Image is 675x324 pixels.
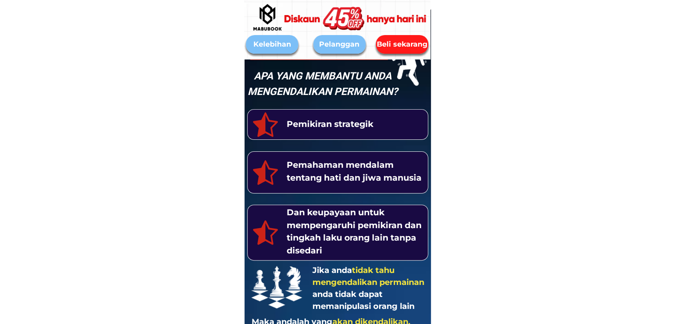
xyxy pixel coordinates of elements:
[313,39,366,50] div: Pelanggan
[237,69,408,99] h1: APA YANG MEMBANTU ANDA MENGENDALIKAN PERMAINAN?
[312,265,437,312] h1: Jika anda anda tidak dapat memanipulasi orang lain
[287,206,431,257] h1: Dan keupayaan untuk mempengaruhi pemikiran dan tingkah laku orang lain tanpa disedari
[375,39,429,50] div: Beli sekarang
[287,118,394,131] h1: Pemikiran strategik
[312,265,424,287] span: tidak tahu mengendalikan permainan
[287,159,429,184] h1: Pemahaman mendalam tentang hati dan jiwa manusia
[246,39,298,50] div: Kelebihan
